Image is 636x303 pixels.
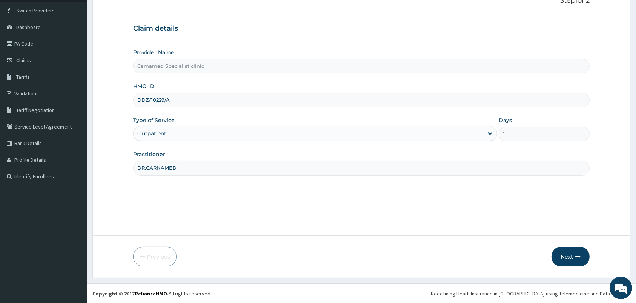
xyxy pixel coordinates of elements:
[14,38,31,57] img: d_794563401_company_1708531726252_794563401
[124,4,142,22] div: Minimize live chat window
[133,93,590,107] input: Enter HMO ID
[133,247,177,266] button: Previous
[16,107,55,113] span: Tariff Negotiation
[39,42,127,52] div: Chat with us now
[133,83,154,90] label: HMO ID
[133,116,175,124] label: Type of Service
[552,247,590,266] button: Next
[133,24,590,33] h3: Claim details
[92,290,169,297] strong: Copyright © 2017 .
[16,73,30,80] span: Tariffs
[135,290,167,297] a: RelianceHMO
[16,24,41,31] span: Dashboard
[16,57,31,64] span: Claims
[44,95,104,171] span: We're online!
[137,130,166,137] div: Outpatient
[133,49,174,56] label: Provider Name
[87,284,636,303] footer: All rights reserved.
[431,290,630,297] div: Redefining Heath Insurance in [GEOGRAPHIC_DATA] using Telemedicine and Data Science!
[133,161,590,175] input: Enter Name
[133,150,165,158] label: Practitioner
[499,116,512,124] label: Days
[16,7,55,14] span: Switch Providers
[4,206,144,232] textarea: Type your message and hit 'Enter'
